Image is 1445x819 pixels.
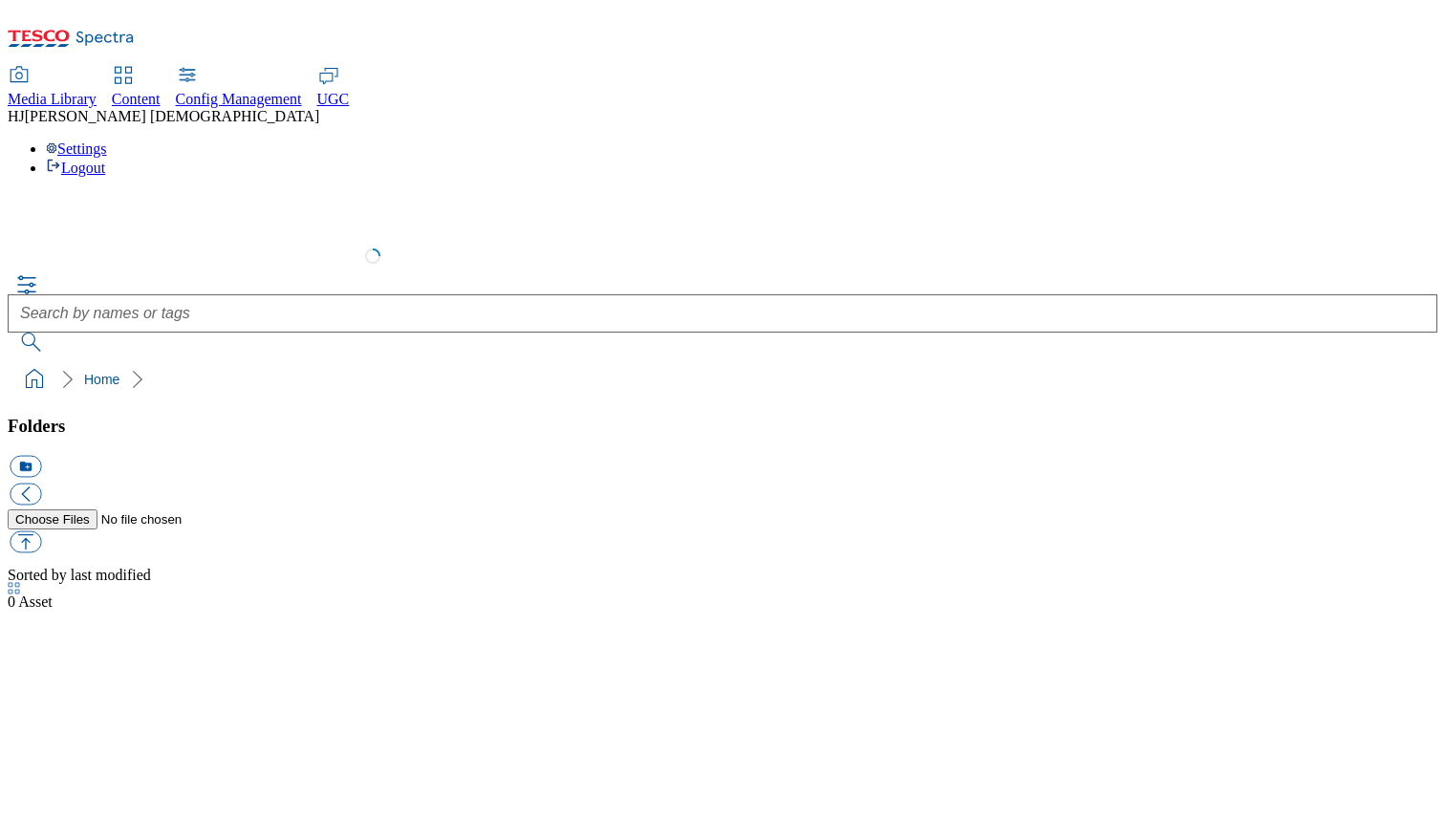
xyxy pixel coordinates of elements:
[46,160,105,176] a: Logout
[112,91,161,107] span: Content
[8,361,1437,398] nav: breadcrumb
[8,593,18,610] span: 0
[84,372,119,387] a: Home
[46,140,107,157] a: Settings
[8,416,1437,437] h3: Folders
[19,364,50,395] a: home
[8,294,1437,333] input: Search by names or tags
[112,68,161,108] a: Content
[25,108,320,124] span: [PERSON_NAME] [DEMOGRAPHIC_DATA]
[8,593,53,610] span: Asset
[176,91,302,107] span: Config Management
[8,68,97,108] a: Media Library
[8,108,25,124] span: HJ
[317,91,350,107] span: UGC
[8,567,151,583] span: Sorted by last modified
[176,68,302,108] a: Config Management
[8,91,97,107] span: Media Library
[317,68,350,108] a: UGC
